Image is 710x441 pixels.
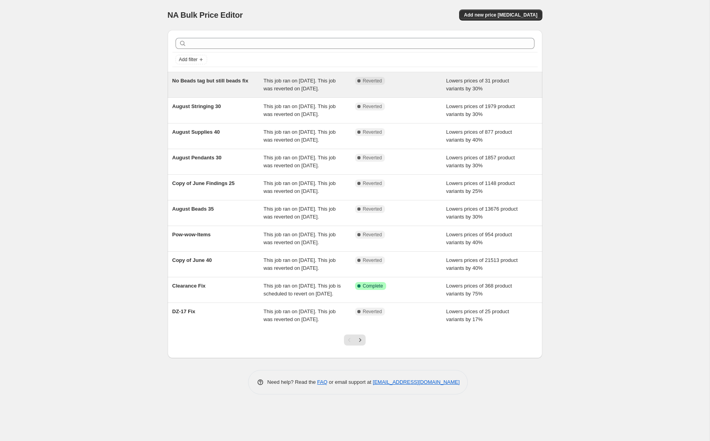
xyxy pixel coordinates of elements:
span: Reverted [363,103,382,110]
span: Pow-wow-Items [172,232,211,237]
span: This job ran on [DATE]. This job was reverted on [DATE]. [263,103,336,117]
span: This job ran on [DATE]. This job is scheduled to revert on [DATE]. [263,283,341,297]
span: August Supplies 40 [172,129,220,135]
span: This job ran on [DATE]. This job was reverted on [DATE]. [263,78,336,92]
span: Lowers prices of 1148 product variants by 25% [446,180,515,194]
span: Need help? Read the [267,379,318,385]
span: Complete [363,283,383,289]
span: Lowers prices of 954 product variants by 40% [446,232,512,245]
a: FAQ [317,379,327,385]
span: Reverted [363,180,382,187]
span: This job ran on [DATE]. This job was reverted on [DATE]. [263,308,336,322]
span: Lowers prices of 877 product variants by 40% [446,129,512,143]
span: Lowers prices of 368 product variants by 75% [446,283,512,297]
span: Copy of June Findings 25 [172,180,235,186]
span: Reverted [363,129,382,135]
span: Clearance Fix [172,283,206,289]
span: Lowers prices of 21513 product variants by 40% [446,257,518,271]
button: Add filter [176,55,207,64]
span: Reverted [363,308,382,315]
span: DZ-17 Fix [172,308,196,314]
span: This job ran on [DATE]. This job was reverted on [DATE]. [263,232,336,245]
button: Next [355,334,366,346]
span: Reverted [363,78,382,84]
span: Lowers prices of 31 product variants by 30% [446,78,509,92]
span: Lowers prices of 13676 product variants by 30% [446,206,518,220]
span: Reverted [363,257,382,263]
button: Add new price [MEDICAL_DATA] [459,9,542,21]
span: This job ran on [DATE]. This job was reverted on [DATE]. [263,206,336,220]
nav: Pagination [344,334,366,346]
span: This job ran on [DATE]. This job was reverted on [DATE]. [263,129,336,143]
a: [EMAIL_ADDRESS][DOMAIN_NAME] [373,379,460,385]
span: Add new price [MEDICAL_DATA] [464,12,537,18]
span: Copy of June 40 [172,257,212,263]
span: Lowers prices of 25 product variants by 17% [446,308,509,322]
span: or email support at [327,379,373,385]
span: No Beads tag but still beads fix [172,78,248,84]
span: This job ran on [DATE]. This job was reverted on [DATE]. [263,257,336,271]
span: Reverted [363,232,382,238]
span: This job ran on [DATE]. This job was reverted on [DATE]. [263,180,336,194]
span: NA Bulk Price Editor [168,11,243,19]
span: August Stringing 30 [172,103,221,109]
span: August Pendants 30 [172,155,222,161]
span: Add filter [179,56,198,63]
span: Reverted [363,206,382,212]
span: August Beads 35 [172,206,214,212]
span: Lowers prices of 1979 product variants by 30% [446,103,515,117]
span: This job ran on [DATE]. This job was reverted on [DATE]. [263,155,336,168]
span: Lowers prices of 1857 product variants by 30% [446,155,515,168]
span: Reverted [363,155,382,161]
